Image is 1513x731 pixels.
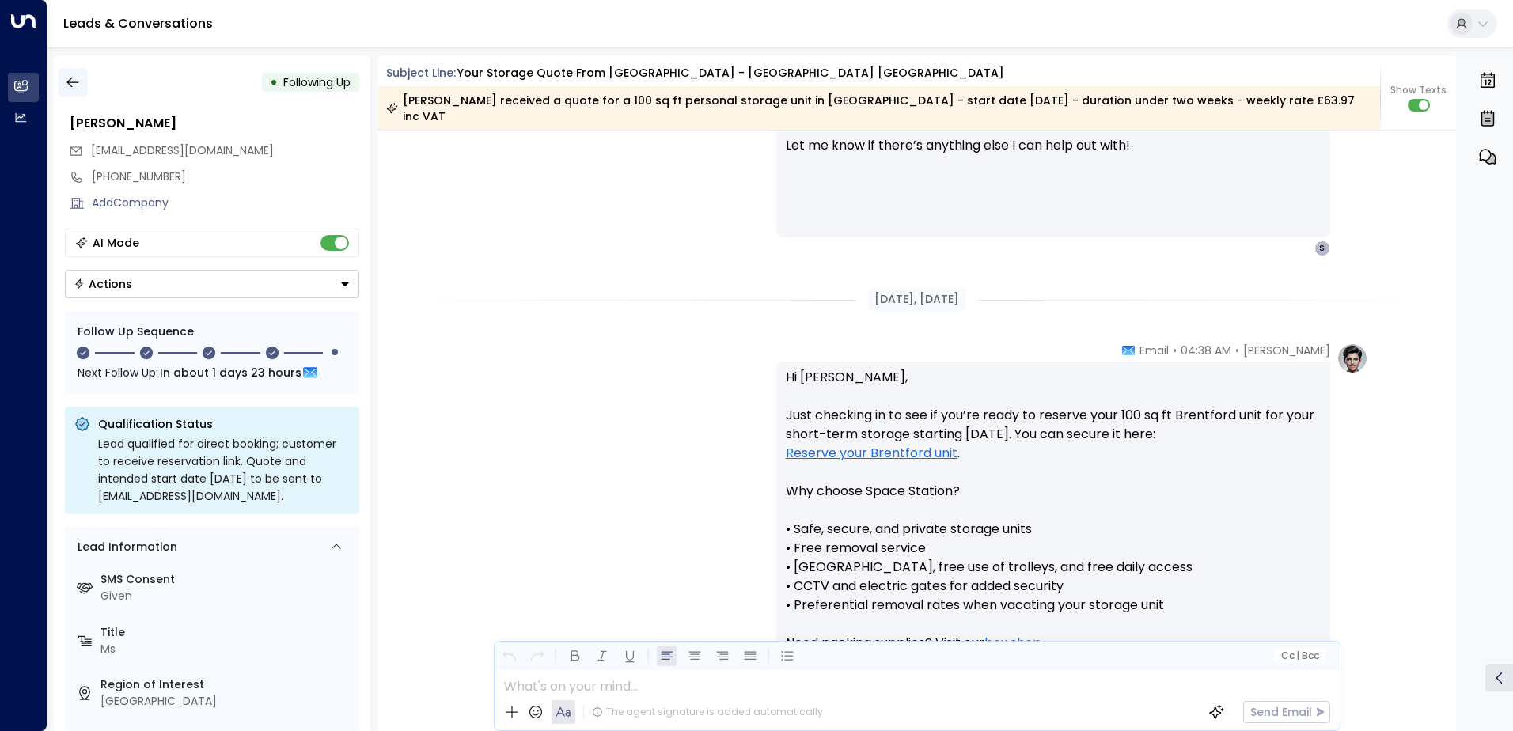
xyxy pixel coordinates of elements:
[386,93,1371,124] div: [PERSON_NAME] received a quote for a 100 sq ft personal storage unit in [GEOGRAPHIC_DATA] - start...
[984,634,1041,653] a: box shop
[1337,343,1368,374] img: profile-logo.png
[63,14,213,32] a: Leads & Conversations
[786,368,1321,710] p: Hi [PERSON_NAME], Just checking in to see if you’re ready to reserve your 100 sq ft Brentford uni...
[93,235,139,251] div: AI Mode
[1243,343,1330,358] span: [PERSON_NAME]
[100,676,353,693] label: Region of Interest
[100,641,353,657] div: Ms
[160,364,301,381] span: In about 1 days 23 hours
[270,68,278,97] div: •
[78,364,347,381] div: Next Follow Up:
[100,624,353,641] label: Title
[1139,343,1169,358] span: Email
[1181,343,1231,358] span: 04:38 AM
[72,539,177,555] div: Lead Information
[74,277,132,291] div: Actions
[1390,83,1447,97] span: Show Texts
[457,65,1004,81] div: Your storage quote from [GEOGRAPHIC_DATA] - [GEOGRAPHIC_DATA] [GEOGRAPHIC_DATA]
[592,705,823,719] div: The agent signature is added automatically
[1173,343,1177,358] span: •
[283,74,351,90] span: Following Up
[786,444,957,463] a: Reserve your Brentford unit
[1235,343,1239,358] span: •
[100,588,353,604] div: Given
[868,288,965,311] div: [DATE], [DATE]
[65,270,359,298] div: Button group with a nested menu
[100,693,353,710] div: [GEOGRAPHIC_DATA]
[527,646,547,666] button: Redo
[499,646,519,666] button: Undo
[70,114,359,133] div: [PERSON_NAME]
[91,142,274,158] span: [EMAIL_ADDRESS][DOMAIN_NAME]
[1296,650,1299,661] span: |
[98,416,350,432] p: Qualification Status
[91,142,274,159] span: scoric10@yahoo.co.uk
[1314,241,1330,256] div: S
[1280,650,1318,661] span: Cc Bcc
[65,270,359,298] button: Actions
[100,571,353,588] label: SMS Consent
[78,324,347,340] div: Follow Up Sequence
[92,169,359,185] div: [PHONE_NUMBER]
[1274,649,1325,664] button: Cc|Bcc
[92,195,359,211] div: AddCompany
[98,435,350,505] div: Lead qualified for direct booking; customer to receive reservation link. Quote and intended start...
[386,65,456,81] span: Subject Line:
